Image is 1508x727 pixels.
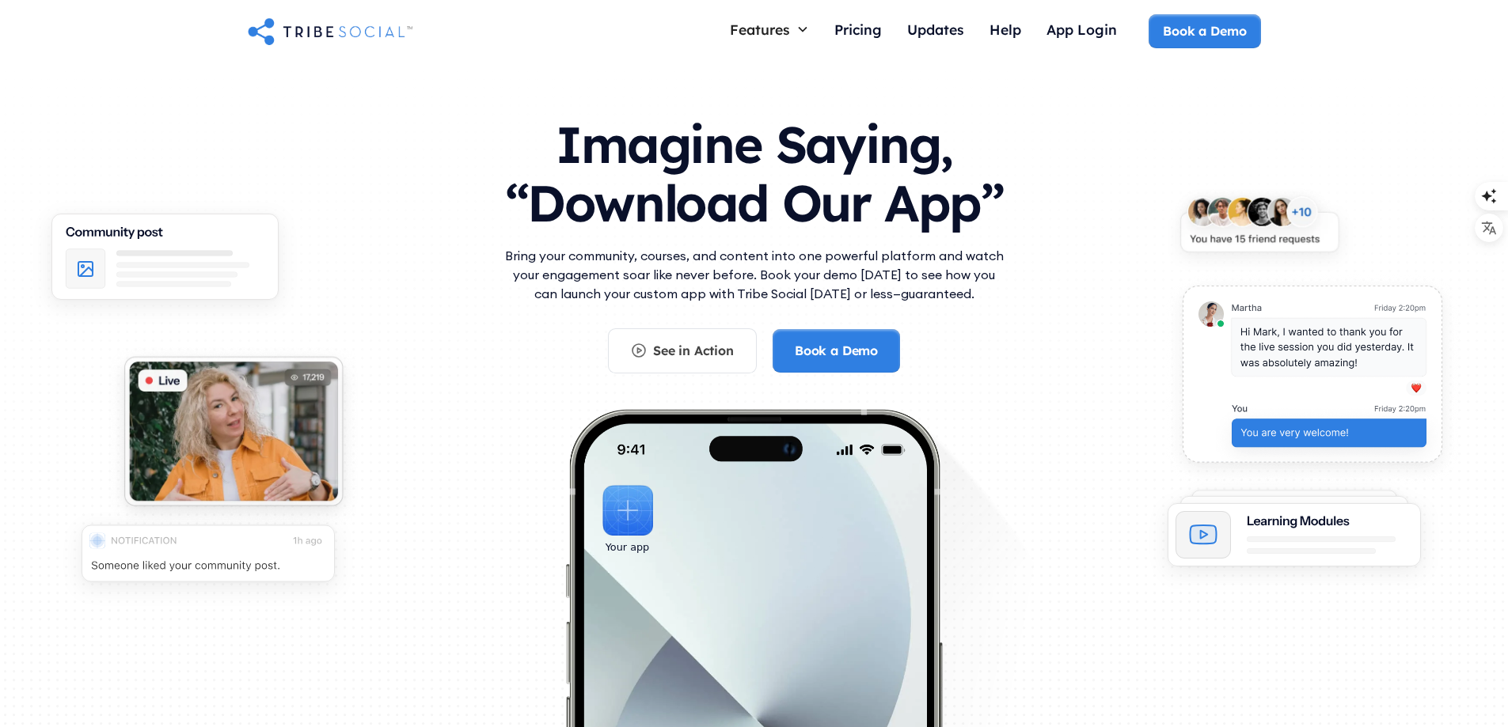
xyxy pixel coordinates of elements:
a: Pricing [822,14,895,48]
div: Features [717,14,822,44]
div: Your app [606,539,649,556]
a: See in Action [608,328,757,373]
div: App Login [1046,21,1117,38]
p: Bring your community, courses, and content into one powerful platform and watch your engagement s... [501,246,1008,303]
div: Features [730,21,790,38]
img: An illustration of Live video [105,343,362,530]
div: Pricing [834,21,882,38]
a: App Login [1034,14,1130,48]
h1: Imagine Saying, “Download Our App” [501,100,1008,240]
img: An illustration of push notification [60,509,356,608]
a: Book a Demo [1149,14,1260,47]
a: Updates [895,14,977,48]
img: An illustration of New friends requests [1161,183,1358,276]
img: An illustration of chat [1161,271,1463,489]
div: Updates [907,21,964,38]
div: See in Action [653,342,734,359]
img: An illustration of Community Feed [30,199,300,327]
a: Help [977,14,1034,48]
a: home [248,15,412,47]
div: Help [990,21,1021,38]
img: An illustration of Learning Modules [1146,478,1442,593]
a: Book a Demo [773,329,900,372]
